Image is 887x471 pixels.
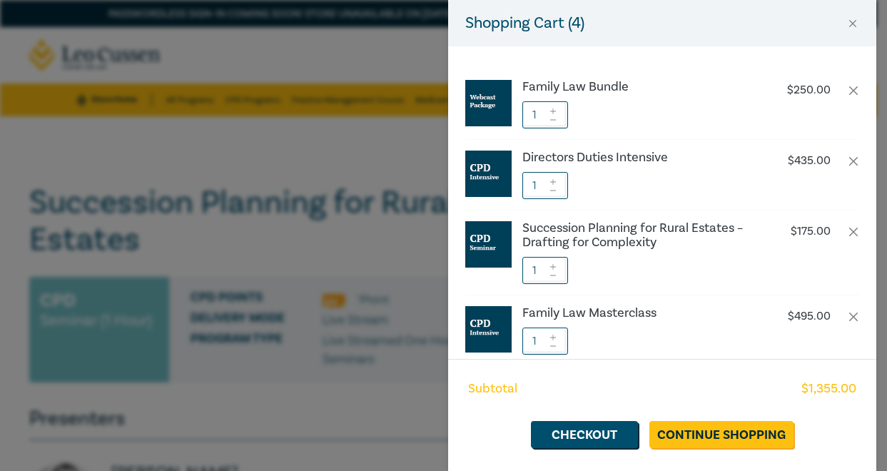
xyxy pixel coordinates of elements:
[846,17,859,30] button: Close
[522,257,568,284] input: 1
[522,306,759,320] a: Family Law Masterclass
[649,421,794,448] a: Continue Shopping
[465,11,584,35] h5: Shopping Cart ( 4 )
[787,83,831,97] p: $ 250.00
[522,328,568,355] input: 1
[522,172,568,199] input: 1
[522,221,759,250] a: Succession Planning for Rural Estates – Drafting for Complexity
[522,80,759,94] a: Family Law Bundle
[522,101,568,128] input: 1
[801,380,856,398] span: $ 1,355.00
[465,80,512,126] img: Webcast%20Package.jpg
[468,380,517,398] span: Subtotal
[531,421,638,448] a: Checkout
[465,221,512,268] img: CPD%20Seminar.jpg
[788,154,831,168] p: $ 435.00
[465,306,512,353] img: CPD%20Intensive.jpg
[791,225,831,238] p: $ 175.00
[465,151,512,197] img: CPD%20Intensive.jpg
[788,310,831,323] p: $ 495.00
[522,151,759,165] a: Directors Duties Intensive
